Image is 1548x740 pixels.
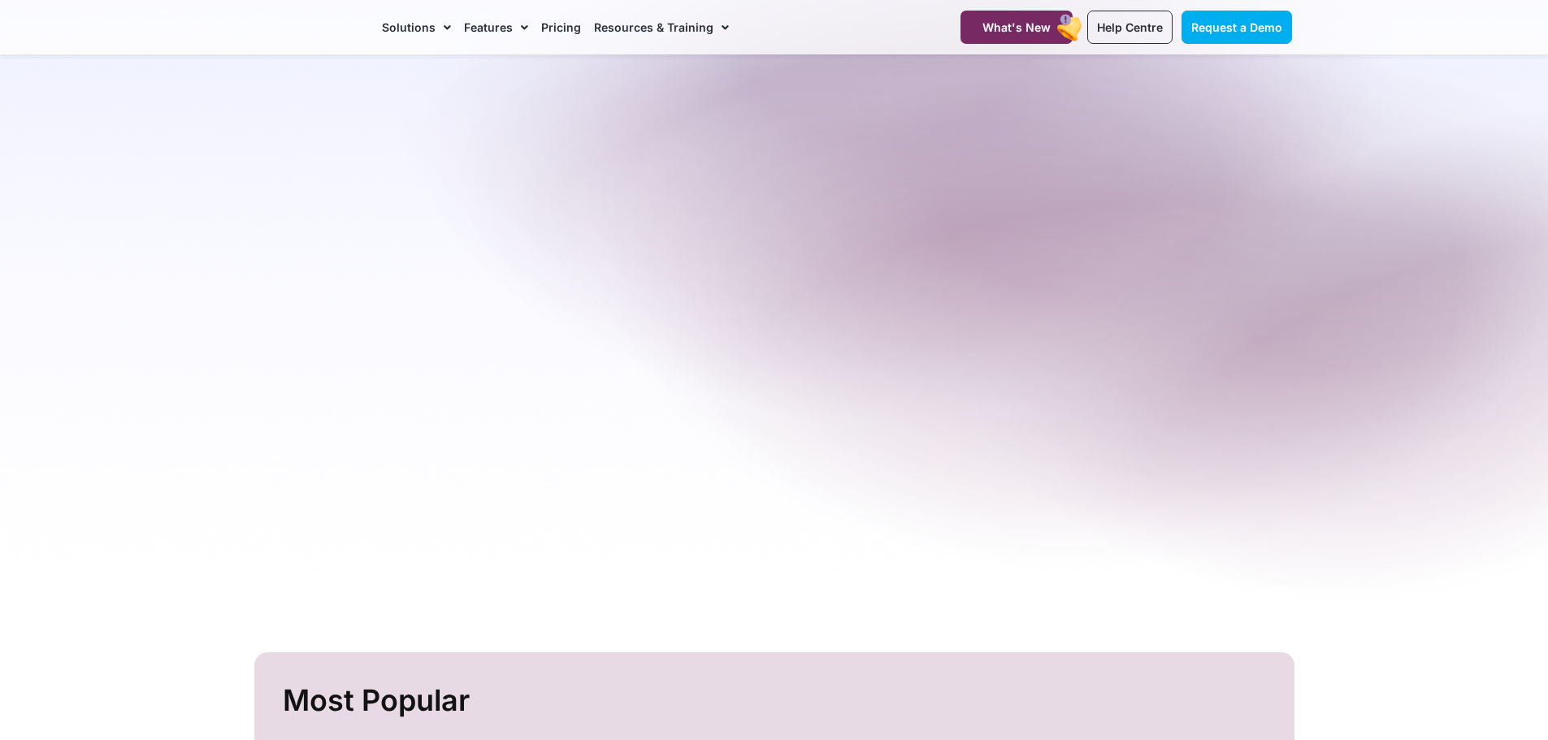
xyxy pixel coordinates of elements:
span: Request a Demo [1191,20,1282,34]
a: Request a Demo [1182,11,1292,44]
img: CareMaster Logo [257,15,366,40]
h2: Most Popular [283,677,1270,725]
a: Help Centre [1087,11,1173,44]
span: Help Centre [1097,20,1163,34]
span: What's New [982,20,1051,34]
a: What's New [960,11,1073,44]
